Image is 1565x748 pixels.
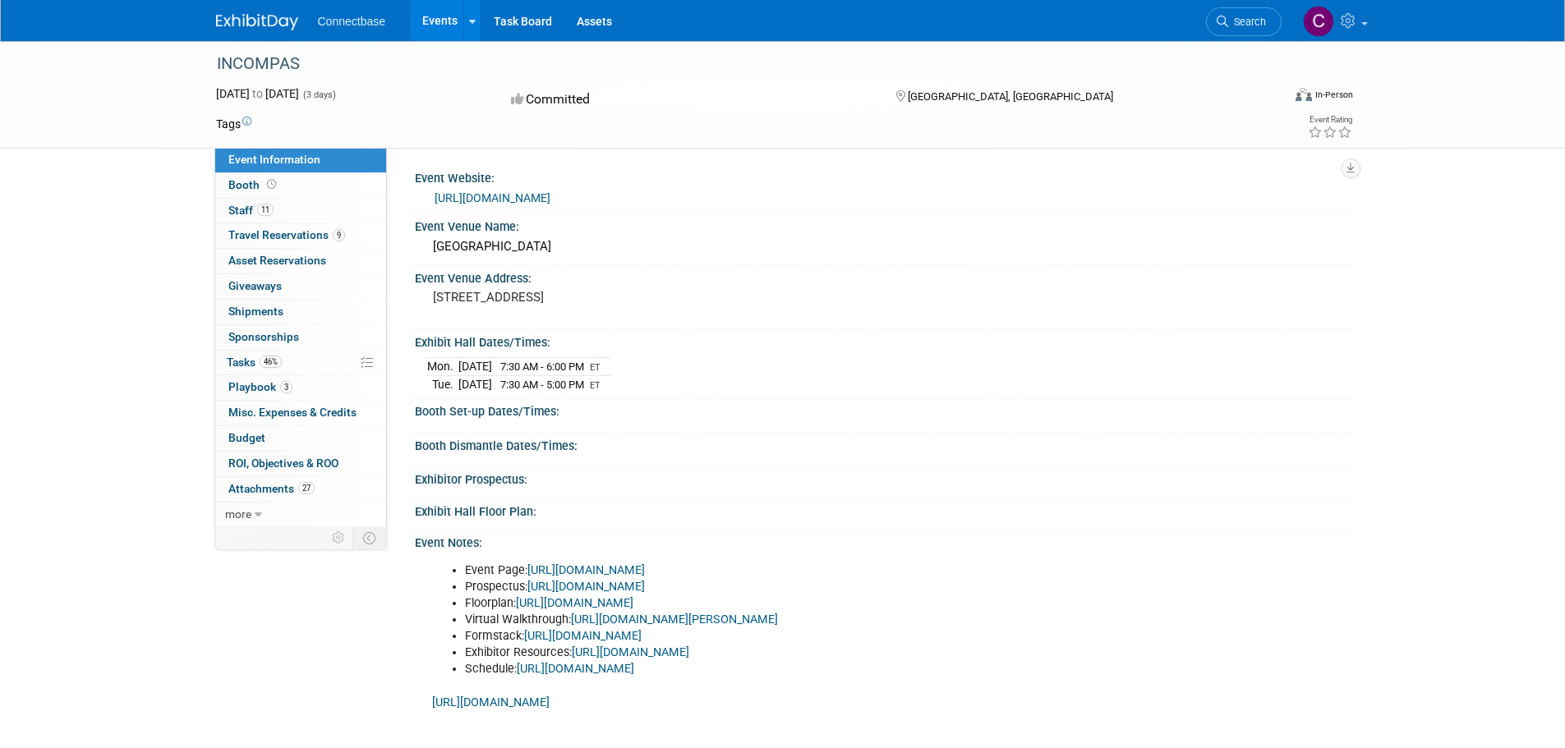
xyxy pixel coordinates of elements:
span: (3 days) [301,89,336,100]
li: Formstack: [465,628,1158,645]
span: Connectbase [318,15,386,28]
img: Format-Inperson.png [1296,88,1312,101]
a: Shipments [215,300,386,324]
td: [DATE] [458,375,492,392]
a: Event Information [215,148,386,172]
li: Event Page: [465,562,1158,579]
a: Asset Reservations [215,249,386,273]
a: Staff11 [215,199,386,223]
div: Exhibit Hall Dates/Times: [415,330,1350,351]
span: Giveaways [228,279,282,292]
a: [URL][DOMAIN_NAME] [527,563,645,577]
a: Booth [215,173,386,198]
td: Mon. [427,358,458,376]
span: 11 [257,204,274,216]
li: Floorplan: [465,595,1158,612]
a: Playbook3 [215,375,386,400]
div: Committed [506,85,869,114]
div: In-Person [1314,89,1353,101]
a: [URL][DOMAIN_NAME] [517,662,634,676]
div: Booth Dismantle Dates/Times: [415,434,1350,454]
span: ET [590,362,601,373]
a: ROI, Objectives & ROO [215,452,386,476]
span: Attachments [228,482,315,495]
span: Booth not reserved yet [264,178,279,190]
div: Event Notes: [415,530,1350,551]
img: Carmine Caporelli [1303,6,1334,37]
span: ET [590,380,601,391]
span: Travel Reservations [228,228,345,241]
span: to [250,87,265,100]
div: [GEOGRAPHIC_DATA] [427,234,1337,259]
a: Misc. Expenses & Credits [215,401,386,425]
a: [URL][DOMAIN_NAME] [524,629,642,643]
span: 27 [298,482,315,494]
div: Event Website: [415,166,1350,186]
span: 46% [260,356,282,368]
div: Event Format [1185,85,1354,110]
a: Budget [215,426,386,451]
span: Budget [228,431,265,444]
a: [URL][DOMAIN_NAME] [435,191,550,204]
span: Staff [228,204,274,217]
span: Misc. Expenses & Credits [228,406,357,419]
span: Asset Reservations [228,254,326,267]
img: ExhibitDay [216,14,298,30]
li: Virtual Walkthrough: [465,612,1158,628]
a: Attachments27 [215,477,386,502]
a: more [215,502,386,527]
span: ROI, Objectives & ROO [228,457,338,470]
li: Prospectus: [465,579,1158,595]
div: INCOMPAS [211,49,1257,79]
a: Search [1206,7,1282,36]
td: Personalize Event Tab Strip [325,527,353,548]
span: [GEOGRAPHIC_DATA], [GEOGRAPHIC_DATA] [908,90,1113,103]
a: [URL][DOMAIN_NAME] [527,580,645,594]
div: Event Rating [1308,116,1352,124]
span: Shipments [228,305,283,318]
li: Exhibitor Resources: [465,645,1158,661]
span: Tasks [227,356,282,369]
span: Event Information [228,153,320,166]
pre: [STREET_ADDRESS] [433,290,786,305]
a: [URL][DOMAIN_NAME][PERSON_NAME] [571,613,778,626]
a: Travel Reservations9 [215,223,386,248]
div: Event Venue Name: [415,214,1350,235]
td: Tue. [427,375,458,392]
span: Search [1228,16,1266,28]
td: Tags [216,116,251,132]
span: Playbook [228,380,292,393]
div: Event Venue Address: [415,266,1350,287]
span: more [225,507,251,521]
span: Sponsorships [228,330,299,343]
a: [URL][DOMAIN_NAME] [516,596,633,610]
a: Giveaways [215,274,386,299]
span: 7:30 AM - 6:00 PM [500,360,584,373]
div: Booth Set-up Dates/Times: [415,399,1350,420]
span: [DATE] [DATE] [216,87,299,100]
div: Exhibit Hall Floor Plan: [415,499,1350,520]
a: [URL][DOMAIN_NAME] [572,645,689,659]
td: Toggle Event Tabs [352,527,386,548]
a: Sponsorships [215,325,386,350]
a: [URL][DOMAIN_NAME] [432,695,550,709]
td: [DATE] [458,358,492,376]
span: 9 [333,229,345,241]
div: Exhibitor Prospectus: [415,467,1350,488]
span: 3 [280,381,292,393]
span: Booth [228,178,279,191]
li: Schedule: [465,661,1158,677]
span: 7:30 AM - 5:00 PM [500,379,584,391]
a: Tasks46% [215,351,386,375]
